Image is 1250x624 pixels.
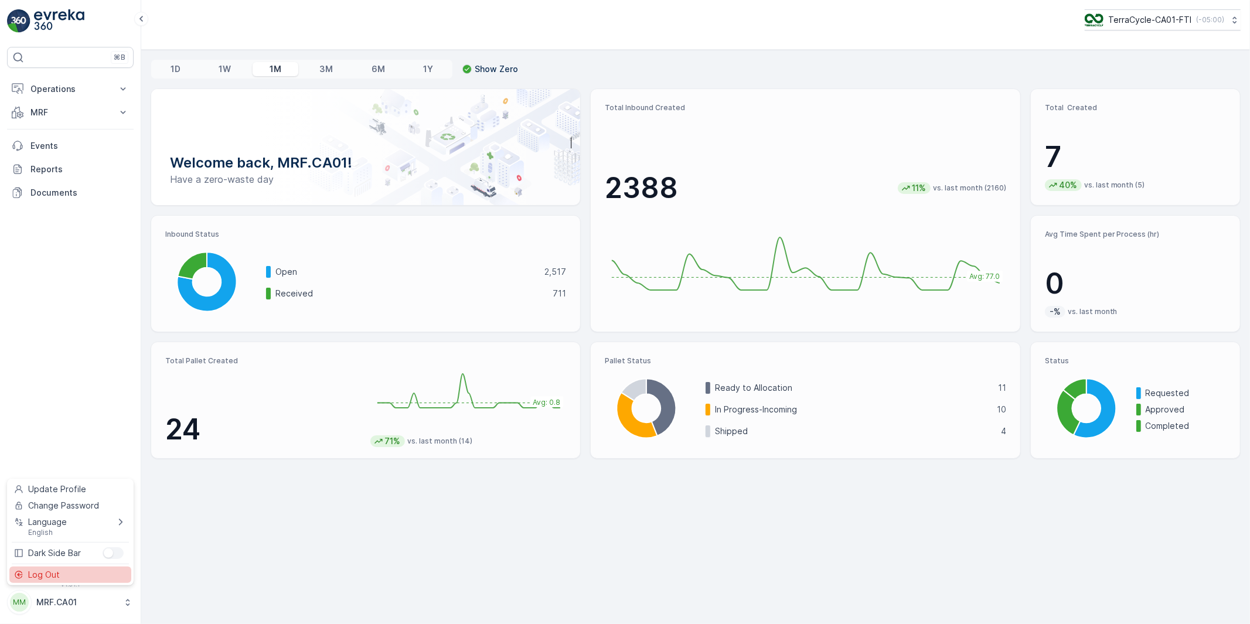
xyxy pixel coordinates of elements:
p: vs. last month (5) [1084,180,1145,190]
a: Documents [7,181,134,204]
img: logo_light-DOdMpM7g.png [34,9,84,33]
p: Welcome back, MRF.CA01! [170,154,561,172]
p: 1Y [423,63,433,75]
p: 711 [553,288,566,299]
p: 2,517 [544,266,566,278]
p: TerraCycle-CA01-FTI [1108,14,1191,26]
p: vs. last month (2160) [933,183,1006,193]
p: vs. last month (14) [407,437,472,446]
p: MRF [30,107,110,118]
p: 71% [383,435,401,447]
p: Shipped [715,425,993,437]
p: 1W [219,63,231,75]
p: Open [275,266,537,278]
span: Dark Side Bar [28,547,81,559]
p: 2388 [605,171,678,206]
p: Completed [1146,420,1226,432]
p: ⌘B [114,53,125,62]
p: Documents [30,187,129,199]
div: MM [10,593,29,612]
p: 24 [165,412,361,447]
p: 11% [911,182,927,194]
p: 11 [998,382,1006,394]
img: TC_BVHiTW6.png [1085,13,1103,26]
p: Operations [30,83,110,95]
p: Avg Time Spent per Process (hr) [1045,230,1226,239]
button: Operations [7,77,134,101]
p: 10 [997,404,1006,415]
p: Ready to Allocation [715,382,990,394]
p: Show Zero [475,63,518,75]
p: Total Created [1045,103,1226,112]
img: logo [7,9,30,33]
p: 40% [1058,179,1078,191]
p: ( -05:00 ) [1196,15,1224,25]
p: 1M [270,63,281,75]
span: Log Out [28,569,60,581]
button: TerraCycle-CA01-FTI(-05:00) [1085,9,1241,30]
a: Events [7,134,134,158]
p: Inbound Status [165,230,566,239]
a: Reports [7,158,134,181]
span: Language [28,516,67,528]
p: 7 [1045,139,1226,175]
p: Total Inbound Created [605,103,1006,112]
button: MMMRF.CA01 [7,590,134,615]
p: MRF.CA01 [36,596,117,608]
p: Approved [1146,404,1226,415]
p: Total Pallet Created [165,356,361,366]
p: 0 [1045,266,1226,301]
p: Requested [1146,387,1226,399]
p: Status [1045,356,1226,366]
p: 3M [319,63,333,75]
p: Pallet Status [605,356,1006,366]
p: Received [275,288,545,299]
p: vs. last month [1068,307,1118,316]
p: Have a zero-waste day [170,172,561,186]
p: Reports [30,163,129,175]
p: 1D [171,63,180,75]
span: Update Profile [28,483,86,495]
p: -% [1048,306,1062,318]
p: Events [30,140,129,152]
p: In Progress-Incoming [715,404,989,415]
span: v 1.51.1 [7,581,134,588]
p: 4 [1001,425,1006,437]
p: 6M [372,63,385,75]
ul: Menu [7,479,134,585]
span: English [28,528,67,537]
span: Change Password [28,500,99,512]
button: MRF [7,101,134,124]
